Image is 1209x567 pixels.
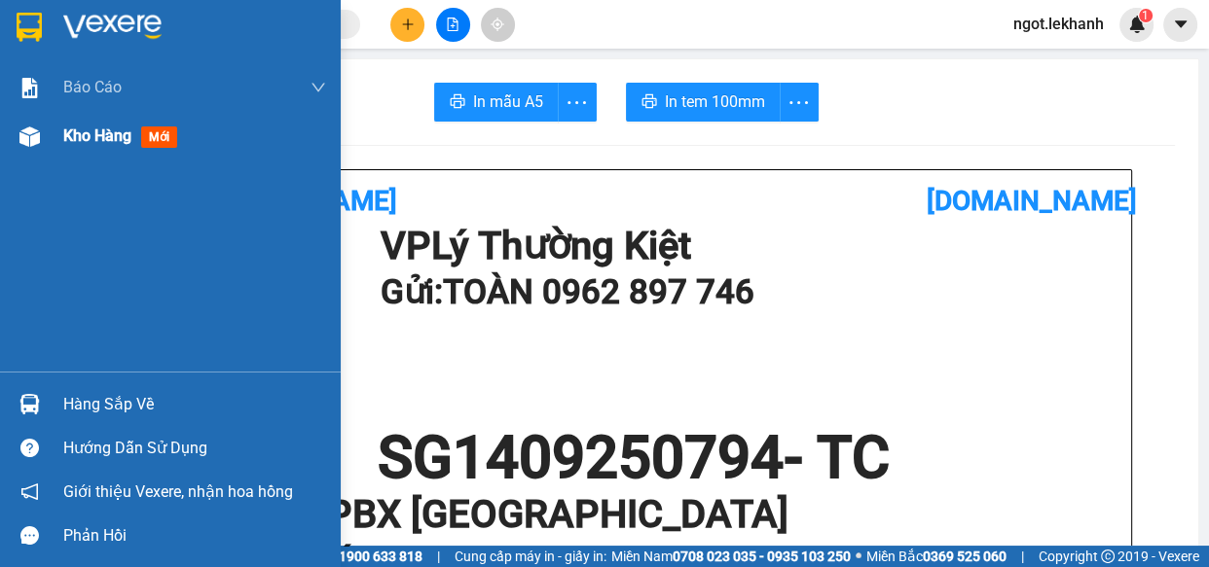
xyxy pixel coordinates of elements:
img: solution-icon [19,78,40,98]
span: caret-down [1172,16,1190,33]
span: 1 [1142,9,1149,22]
strong: 0369 525 060 [923,549,1007,564]
span: more [781,90,818,115]
span: plus [401,18,415,31]
button: aim [481,8,515,42]
span: ⚪️ [856,552,861,560]
h1: Gửi: TOÀN 0962 897 746 [380,266,1112,319]
b: [DOMAIN_NAME] [927,185,1137,217]
span: Kho hàng [63,126,131,145]
button: more [558,83,597,122]
div: Phản hồi [63,521,326,550]
strong: 0708 023 035 - 0935 103 250 [673,549,851,564]
h1: VP Lý Thường Kiệt [380,227,1112,266]
h1: SG1409250794 - TC [146,429,1121,487]
span: mới [141,126,177,148]
span: Báo cáo [63,75,122,99]
div: BX [GEOGRAPHIC_DATA] [186,17,384,63]
button: caret-down [1163,8,1197,42]
span: Giới thiệu Vexere, nhận hoa hồng [63,479,293,504]
button: more [780,83,819,122]
div: 0962897746 [17,87,172,114]
span: In mẫu A5 [473,89,543,114]
span: file-add [446,18,459,31]
span: message [20,526,39,545]
div: ĐỨC [186,63,384,87]
span: copyright [1101,549,1115,563]
span: | [1021,546,1024,567]
span: printer [641,93,657,112]
button: file-add [436,8,470,42]
span: Nhận: [186,18,233,39]
div: TOÀN [17,63,172,87]
div: Lý Thường Kiệt [17,17,172,63]
button: printerIn mẫu A5 [434,83,559,122]
img: logo-vxr [17,13,42,42]
span: In tem 100mm [665,89,765,114]
div: Hàng sắp về [63,390,326,419]
span: more [559,90,596,115]
strong: 1900 633 818 [339,549,422,564]
span: question-circle [20,439,39,457]
button: printerIn tem 100mm [626,83,781,122]
div: Hướng dẫn sử dụng [63,434,326,463]
div: 30.000 [183,125,385,153]
span: Miền Bắc [866,546,1007,567]
span: Gửi: [17,18,47,39]
span: down [311,80,326,95]
span: | [437,546,440,567]
button: plus [390,8,424,42]
span: Miền Nam [611,546,851,567]
span: ngot.lekhanh [998,12,1119,36]
span: printer [450,93,465,112]
div: 0985589134 [186,87,384,114]
span: Cung cấp máy in - giấy in: [455,546,606,567]
h1: VP BX [GEOGRAPHIC_DATA] [302,487,1082,542]
img: warehouse-icon [19,126,40,147]
span: CC : [183,130,210,151]
img: warehouse-icon [19,394,40,414]
span: notification [20,482,39,501]
span: aim [491,18,504,31]
img: icon-new-feature [1128,16,1146,33]
sup: 1 [1139,9,1153,22]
